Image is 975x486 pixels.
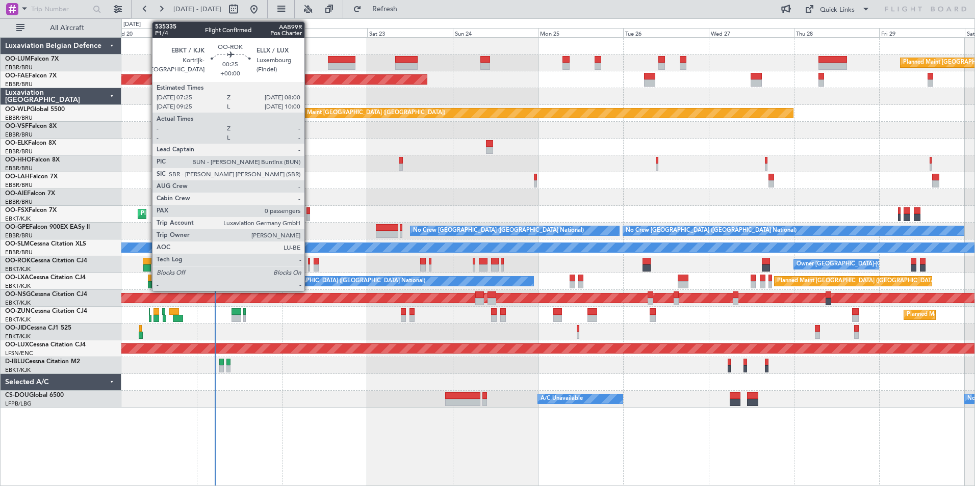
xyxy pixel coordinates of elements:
[5,80,33,88] a: EBBR/BRU
[5,342,29,348] span: OO-LUX
[5,174,58,180] a: OO-LAHFalcon 7X
[5,291,87,298] a: OO-NSGCessna Citation CJ4
[5,148,33,155] a: EBBR/BRU
[5,106,65,113] a: OO-WLPGlobal 5500
[5,400,32,408] a: LFPB/LBG
[31,2,90,17] input: Trip Number
[5,207,57,213] a: OO-FSXFalcon 7X
[173,5,221,14] span: [DATE] - [DATE]
[5,106,30,113] span: OO-WLP
[5,131,33,139] a: EBBR/BRU
[5,198,33,206] a: EBBR/BRU
[879,28,964,37] div: Fri 29
[413,223,584,238] div: No Crew [GEOGRAPHIC_DATA] ([GEOGRAPHIC_DATA] National)
[794,28,879,37] div: Thu 28
[141,206,260,222] div: Planned Maint Kortrijk-[GEOGRAPHIC_DATA]
[5,224,29,230] span: OO-GPE
[348,1,409,17] button: Refresh
[626,223,797,238] div: No Crew [GEOGRAPHIC_DATA] ([GEOGRAPHIC_DATA] National)
[364,6,406,13] span: Refresh
[11,20,111,36] button: All Aircraft
[5,207,29,213] span: OO-FSX
[5,366,31,374] a: EBKT/KJK
[5,224,90,230] a: OO-GPEFalcon 900EX EASy II
[5,215,31,223] a: EBKT/KJK
[5,241,30,247] span: OO-SLM
[5,275,29,281] span: OO-LXA
[5,140,56,146] a: OO-ELKFalcon 8X
[5,123,29,129] span: OO-VSF
[623,28,708,37] div: Tue 26
[541,391,583,407] div: A/C Unavailable
[367,28,452,37] div: Sat 23
[5,325,27,331] span: OO-JID
[5,157,60,163] a: OO-HHOFalcon 8X
[5,191,27,197] span: OO-AIE
[111,28,196,37] div: Wed 20
[27,24,108,32] span: All Aircraft
[5,349,33,357] a: LFSN/ENC
[285,105,445,121] div: Planned Maint [GEOGRAPHIC_DATA] ([GEOGRAPHIC_DATA])
[5,275,86,281] a: OO-LXACessna Citation CJ4
[5,342,86,348] a: OO-LUXCessna Citation CJ4
[5,392,64,398] a: CS-DOUGlobal 6500
[777,274,962,289] div: Planned Maint [GEOGRAPHIC_DATA] ([GEOGRAPHIC_DATA] National)
[197,28,282,37] div: Thu 21
[236,274,425,289] div: A/C Unavailable [GEOGRAPHIC_DATA] ([GEOGRAPHIC_DATA] National)
[5,191,55,197] a: OO-AIEFalcon 7X
[5,359,80,365] a: D-IBLUCessna Citation M2
[5,291,31,298] span: OO-NSG
[123,20,141,29] div: [DATE]
[5,392,29,398] span: CS-DOU
[820,5,855,15] div: Quick Links
[5,73,29,79] span: OO-FAE
[538,28,623,37] div: Mon 25
[5,56,59,62] a: OO-LUMFalcon 7X
[5,333,31,340] a: EBKT/KJK
[5,241,86,247] a: OO-SLMCessna Citation XLS
[5,157,32,163] span: OO-HHO
[5,308,87,314] a: OO-ZUNCessna Citation CJ4
[453,28,538,37] div: Sun 24
[5,316,31,323] a: EBKT/KJK
[5,249,33,256] a: EBBR/BRU
[5,359,25,365] span: D-IBLU
[5,282,31,290] a: EBKT/KJK
[5,114,33,122] a: EBBR/BRU
[5,174,30,180] span: OO-LAH
[797,257,934,272] div: Owner [GEOGRAPHIC_DATA]-[GEOGRAPHIC_DATA]
[5,123,57,129] a: OO-VSFFalcon 8X
[5,64,33,71] a: EBBR/BRU
[5,181,33,189] a: EBBR/BRU
[5,140,28,146] span: OO-ELK
[282,28,367,37] div: Fri 22
[5,258,87,264] a: OO-ROKCessna Citation CJ4
[5,165,33,172] a: EBBR/BRU
[5,325,71,331] a: OO-JIDCessna CJ1 525
[5,232,33,239] a: EBBR/BRU
[800,1,875,17] button: Quick Links
[5,299,31,307] a: EBKT/KJK
[5,265,31,273] a: EBKT/KJK
[5,258,31,264] span: OO-ROK
[5,73,57,79] a: OO-FAEFalcon 7X
[5,56,31,62] span: OO-LUM
[709,28,794,37] div: Wed 27
[5,308,31,314] span: OO-ZUN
